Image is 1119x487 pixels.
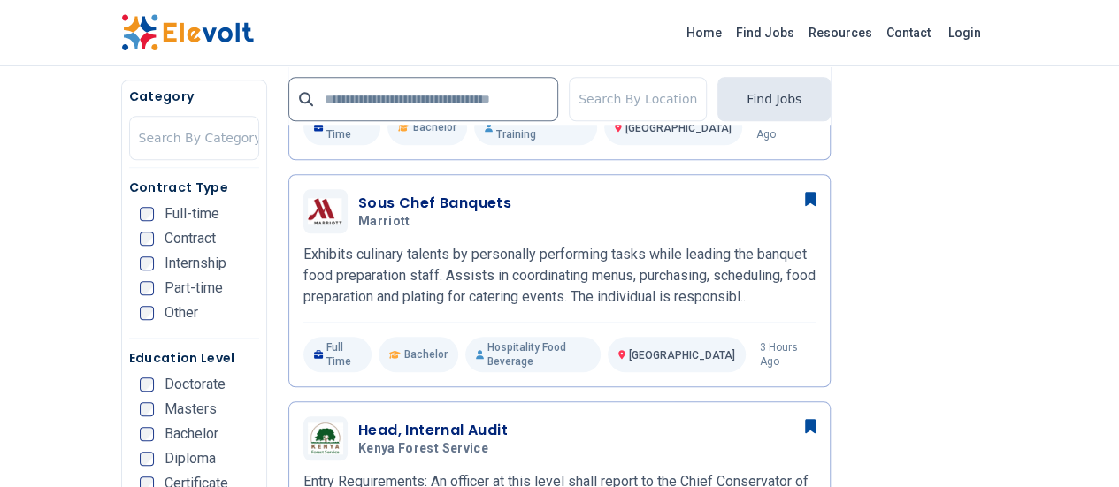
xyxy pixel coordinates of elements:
[165,377,226,392] span: Doctorate
[165,207,219,221] span: Full-time
[404,347,448,361] span: Bachelor
[140,207,154,221] input: Full-time
[129,88,259,105] h5: Category
[756,113,816,141] p: 3 hours ago
[303,110,380,145] p: Full Time
[717,77,831,121] button: Find Jobs
[358,214,410,230] span: Marriott
[760,340,816,369] p: 3 hours ago
[140,306,154,320] input: Other
[308,422,343,454] img: Kenya Forest Service
[358,420,508,441] h3: Head, Internal Audit
[140,377,154,392] input: Doctorate
[729,19,801,47] a: Find Jobs
[303,244,816,308] p: Exhibits culinary talents by personally performing tasks while leading the banquet food preparati...
[129,349,259,367] h5: Education Level
[140,281,154,295] input: Part-time
[165,452,216,466] span: Diploma
[121,14,254,51] img: Elevolt
[140,427,154,441] input: Bachelor
[165,281,223,295] span: Part-time
[358,441,488,457] span: Kenya Forest Service
[140,232,154,246] input: Contract
[358,193,511,214] h3: Sous Chef Banquets
[140,402,154,416] input: Masters
[165,427,218,441] span: Bachelor
[465,337,601,372] p: Hospitality Food Beverage
[679,19,729,47] a: Home
[165,232,216,246] span: Contract
[625,122,732,134] span: [GEOGRAPHIC_DATA]
[413,120,456,134] span: Bachelor
[303,337,372,372] p: Full Time
[140,452,154,466] input: Diploma
[140,256,154,270] input: Internship
[165,256,226,270] span: Internship
[129,179,259,196] h5: Contract Type
[938,15,992,50] a: Login
[629,349,735,361] span: [GEOGRAPHIC_DATA]
[474,110,597,145] p: Education Training
[165,306,198,320] span: Other
[303,189,816,372] a: MarriottSous Chef BanquetsMarriottExhibits culinary talents by personally performing tasks while ...
[165,402,217,416] span: Masters
[801,19,879,47] a: Resources
[308,198,343,224] img: Marriott
[879,19,938,47] a: Contact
